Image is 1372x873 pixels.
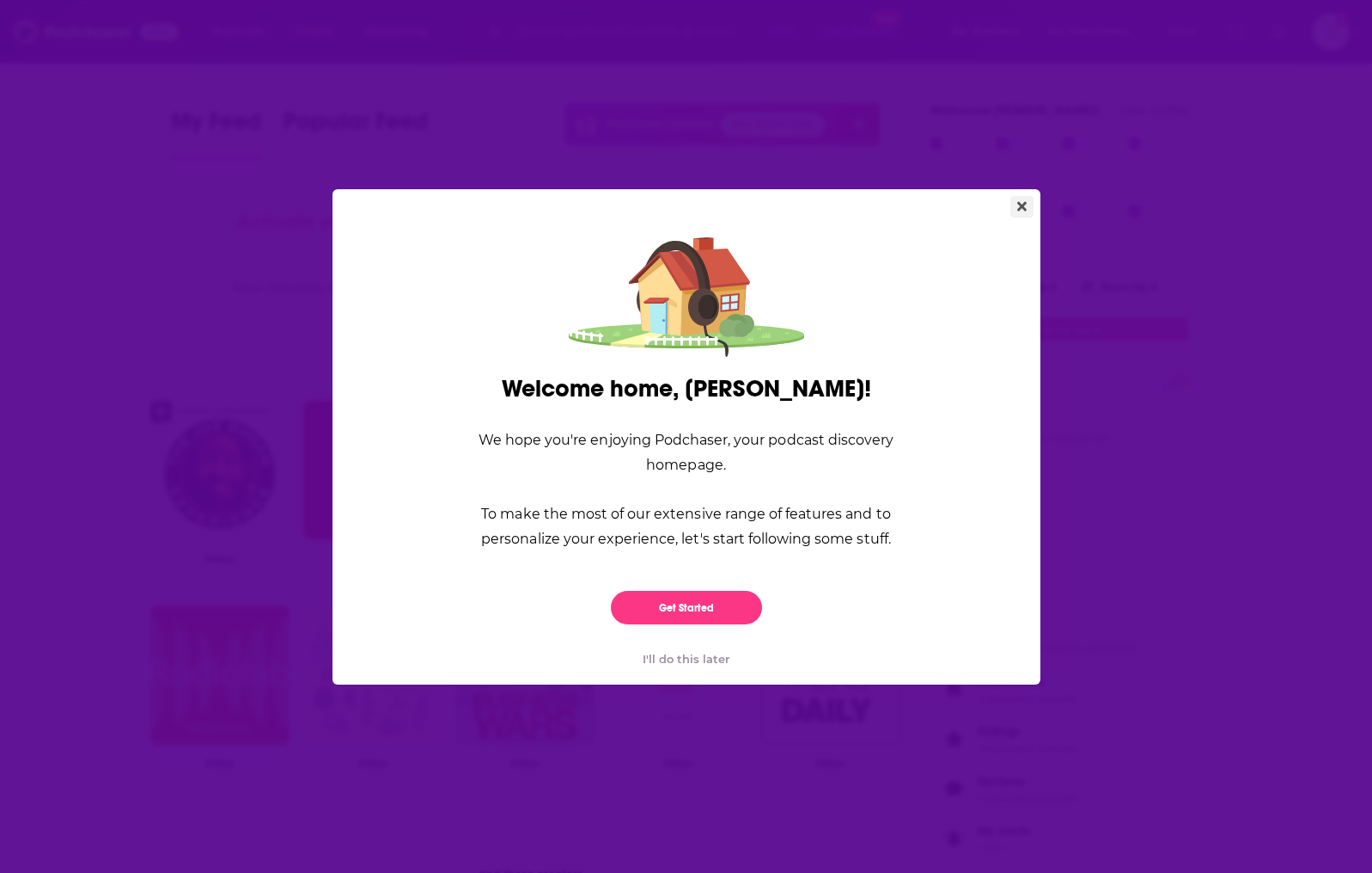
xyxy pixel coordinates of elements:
div: ClosePodchaser HouseWelcome home, [PERSON_NAME]!We hope you're enjoying Podchaser, your podcast d... [332,189,1040,685]
span: [PERSON_NAME]! [685,374,871,403]
button: Close [1010,196,1034,218]
span: Welcome home, [502,374,679,403]
button: Get Started [611,591,762,624]
img: Podchaser House [569,222,804,360]
div: I'll do this later [360,638,1013,679]
p: To make the most of our extensive range of features and to personalize your experience, let's sta... [450,501,923,551]
p: We hope you're enjoying Podchaser, your podcast discovery homepage. [450,427,923,477]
